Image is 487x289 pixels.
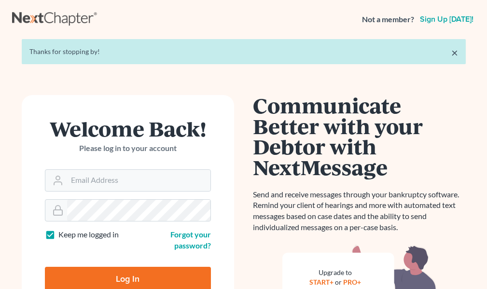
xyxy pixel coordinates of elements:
a: × [451,47,458,58]
span: or [335,278,342,286]
h1: Welcome Back! [45,118,211,139]
p: Please log in to your account [45,143,211,154]
a: Forgot your password? [170,230,211,250]
a: Sign up [DATE]! [418,15,475,23]
a: PRO+ [343,278,361,286]
strong: Not a member? [362,14,414,25]
input: Email Address [67,170,210,191]
p: Send and receive messages through your bankruptcy software. Remind your client of hearings and mo... [253,189,466,233]
div: Upgrade to [306,268,365,277]
a: START+ [309,278,334,286]
div: Thanks for stopping by! [29,47,458,56]
label: Keep me logged in [58,229,119,240]
h1: Communicate Better with your Debtor with NextMessage [253,95,466,178]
